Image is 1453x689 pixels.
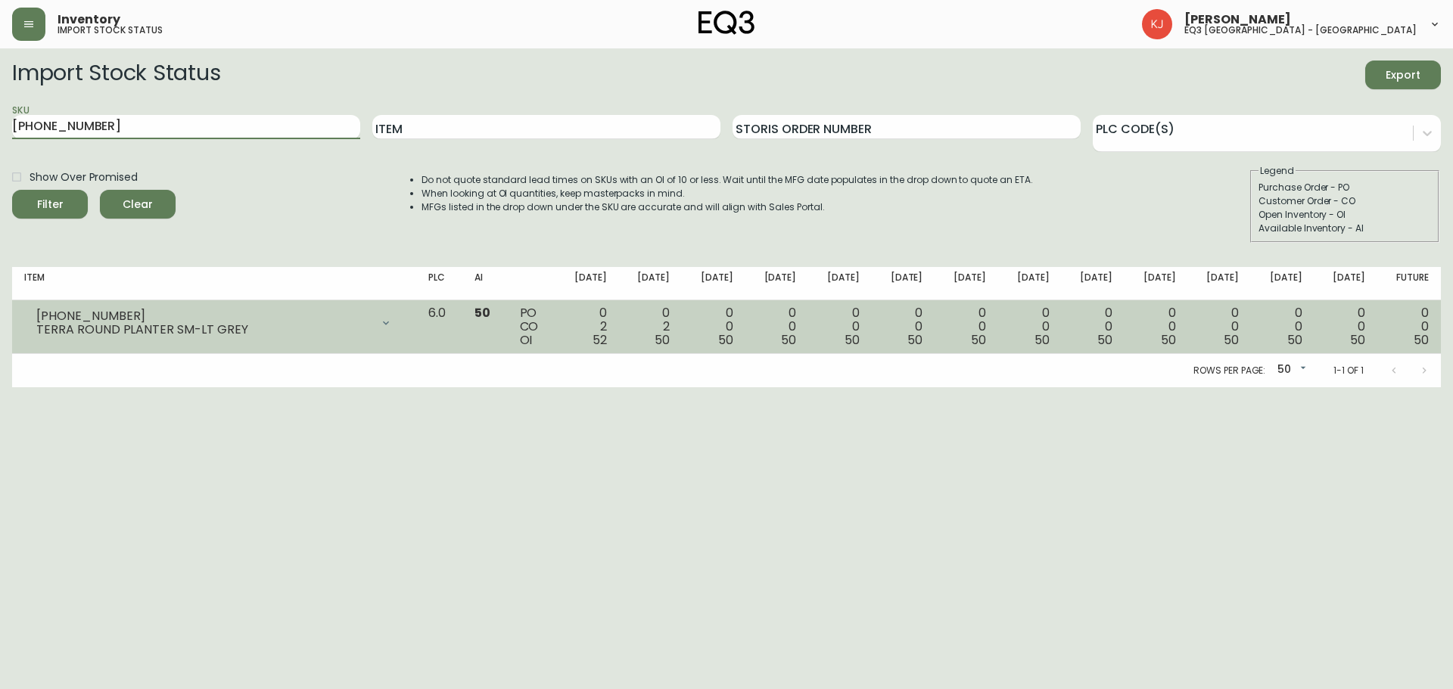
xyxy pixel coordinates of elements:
[1184,14,1291,26] span: [PERSON_NAME]
[12,61,220,89] h2: Import Stock Status
[845,331,860,349] span: 50
[820,306,860,347] div: 0 0
[24,306,404,340] div: [PHONE_NUMBER]TERRA ROUND PLANTER SM-LT GREY
[1259,208,1431,222] div: Open Inventory - OI
[474,304,490,321] span: 50
[971,331,986,349] span: 50
[808,267,872,300] th: [DATE]
[1188,267,1252,300] th: [DATE]
[758,306,797,347] div: 0 0
[935,267,998,300] th: [DATE]
[1125,267,1188,300] th: [DATE]
[593,331,607,349] span: 52
[1414,331,1429,349] span: 50
[416,267,462,300] th: PLC
[745,267,809,300] th: [DATE]
[1073,306,1112,347] div: 0 0
[1137,306,1176,347] div: 0 0
[1035,331,1050,349] span: 50
[520,331,533,349] span: OI
[416,300,462,354] td: 6.0
[520,306,544,347] div: PO CO
[682,267,745,300] th: [DATE]
[1365,61,1441,89] button: Export
[631,306,670,347] div: 0 2
[1061,267,1125,300] th: [DATE]
[1259,164,1296,178] legend: Legend
[998,267,1062,300] th: [DATE]
[1200,306,1240,347] div: 0 0
[1263,306,1302,347] div: 0 0
[1251,267,1315,300] th: [DATE]
[422,187,1033,200] li: When looking at OI quantities, keep masterpacks in mind.
[555,267,619,300] th: [DATE]
[1193,364,1265,377] p: Rows per page:
[36,323,371,337] div: TERRA ROUND PLANTER SM-LT GREY
[100,190,176,219] button: Clear
[907,331,923,349] span: 50
[1271,358,1309,383] div: 50
[12,267,416,300] th: Item
[1377,267,1441,300] th: Future
[1097,331,1112,349] span: 50
[1161,331,1176,349] span: 50
[30,169,138,185] span: Show Over Promised
[884,306,923,347] div: 0 0
[462,267,507,300] th: AI
[1259,194,1431,208] div: Customer Order - CO
[1224,331,1239,349] span: 50
[1389,306,1429,347] div: 0 0
[422,200,1033,214] li: MFGs listed in the drop down under the SKU are accurate and will align with Sales Portal.
[947,306,986,347] div: 0 0
[1350,331,1365,349] span: 50
[12,190,88,219] button: Filter
[1010,306,1050,347] div: 0 0
[1333,364,1364,377] p: 1-1 of 1
[619,267,683,300] th: [DATE]
[1184,26,1417,35] h5: eq3 [GEOGRAPHIC_DATA] - [GEOGRAPHIC_DATA]
[781,331,796,349] span: 50
[36,309,371,323] div: [PHONE_NUMBER]
[1259,222,1431,235] div: Available Inventory - AI
[1259,181,1431,194] div: Purchase Order - PO
[872,267,935,300] th: [DATE]
[1315,267,1378,300] th: [DATE]
[655,331,670,349] span: 50
[1327,306,1366,347] div: 0 0
[1287,331,1302,349] span: 50
[112,195,163,214] span: Clear
[568,306,607,347] div: 0 2
[698,11,755,35] img: logo
[58,14,120,26] span: Inventory
[422,173,1033,187] li: Do not quote standard lead times on SKUs with an OI of 10 or less. Wait until the MFG date popula...
[718,331,733,349] span: 50
[37,195,64,214] div: Filter
[694,306,733,347] div: 0 0
[58,26,163,35] h5: import stock status
[1377,66,1429,85] span: Export
[1142,9,1172,39] img: 24a625d34e264d2520941288c4a55f8e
